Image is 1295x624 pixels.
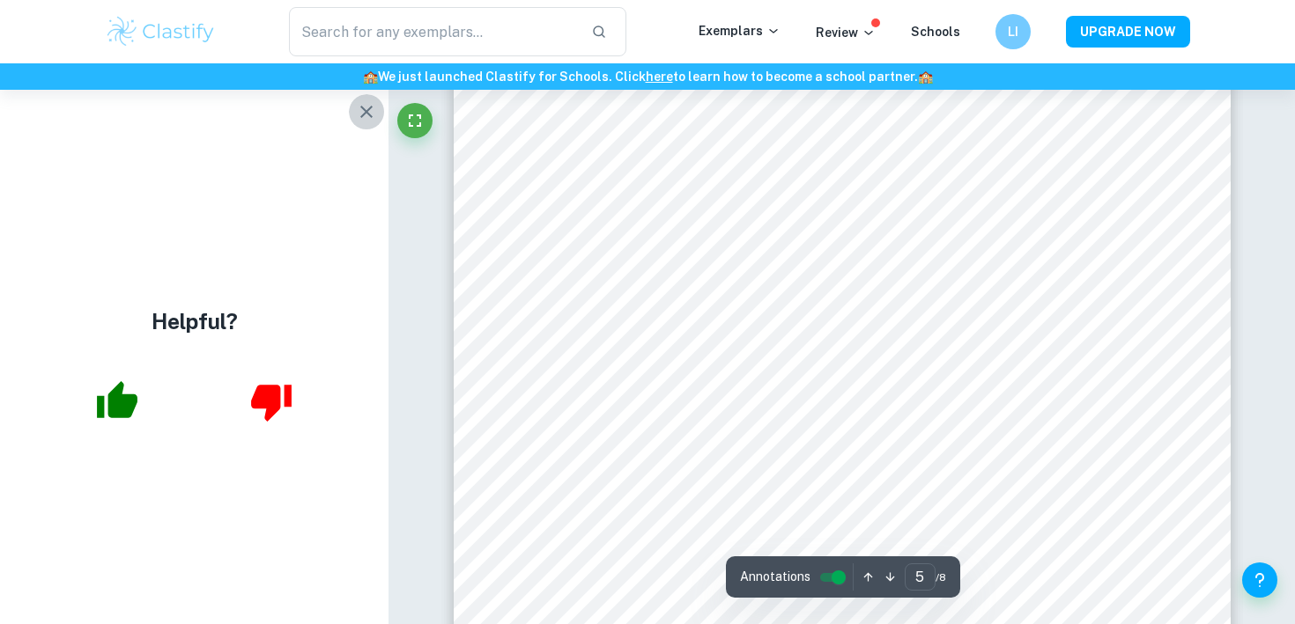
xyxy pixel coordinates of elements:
[1242,562,1277,598] button: Help and Feedback
[740,568,810,586] span: Annotations
[646,70,673,84] a: here
[4,67,1291,86] h6: We just launched Clastify for Schools. Click to learn how to become a school partner.
[289,7,577,56] input: Search for any exemplars...
[397,103,433,138] button: Fullscreen
[363,70,378,84] span: 🏫
[105,14,217,49] img: Clastify logo
[918,70,933,84] span: 🏫
[1003,22,1024,41] h6: LI
[911,25,960,39] a: Schools
[699,21,781,40] p: Exemplars
[1066,16,1190,48] button: UPGRADE NOW
[995,14,1031,49] button: LI
[936,569,946,585] span: / 8
[816,23,876,42] p: Review
[152,305,238,337] h4: Helpful?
